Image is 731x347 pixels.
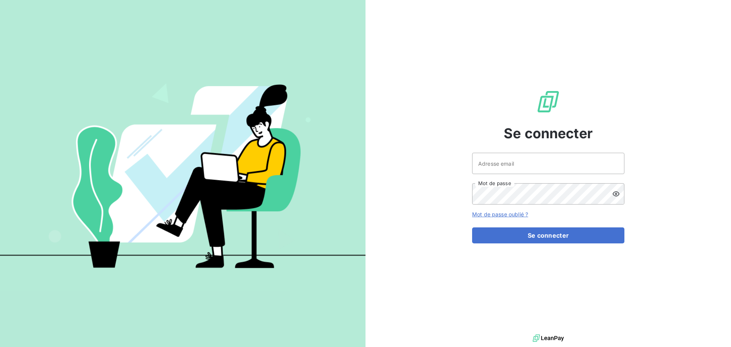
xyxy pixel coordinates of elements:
input: placeholder [472,153,624,174]
button: Se connecter [472,227,624,243]
a: Mot de passe oublié ? [472,211,528,217]
img: Logo LeanPay [536,90,560,114]
span: Se connecter [504,123,593,144]
img: logo [533,333,564,344]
